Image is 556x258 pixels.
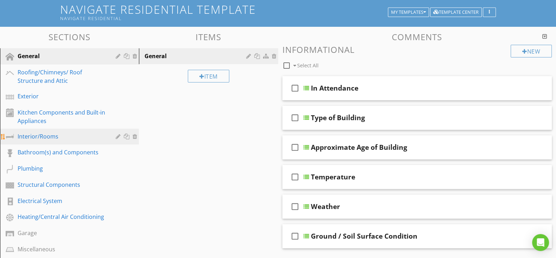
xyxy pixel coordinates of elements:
h3: Informational [282,45,552,54]
div: Miscellaneous [18,245,106,253]
span: Select All [297,62,319,69]
h3: Comments [282,32,552,42]
div: Exterior [18,92,106,100]
i: check_box_outline_blank [289,80,301,97]
div: Structural Components [18,180,106,189]
h1: Navigate Residential Template [60,3,496,21]
i: check_box_outline_blank [289,228,301,245]
div: Heating/Central Air Conditioning [18,213,106,221]
div: Template Center [433,10,479,15]
div: Kitchen Components and Built-in Appliances [18,108,106,125]
div: Approximate Age of Building [311,143,407,152]
i: check_box_outline_blank [289,168,301,185]
div: New [511,45,552,57]
div: Plumbing [18,164,106,173]
i: check_box_outline_blank [289,139,301,156]
div: Temperature [311,173,355,181]
div: Item [188,70,229,82]
h3: Items [139,32,278,42]
a: Template Center [430,8,482,15]
div: General [18,52,106,60]
button: Template Center [430,7,482,17]
div: Bathroom(s) and Components [18,148,106,156]
div: Ground / Soil Surface Condition [311,232,417,240]
div: Garage [18,229,106,237]
i: check_box_outline_blank [289,198,301,215]
div: Open Intercom Messenger [532,234,549,251]
div: Roofing/Chimneys/ Roof Structure and Attic [18,68,106,85]
i: check_box_outline_blank [289,109,301,126]
div: Interior/Rooms [18,132,106,141]
div: General [145,52,248,60]
div: Navigate Residential [60,16,390,21]
div: My Templates [391,10,426,15]
div: In Attendance [311,84,358,92]
div: Type of Building [311,113,365,122]
button: My Templates [388,7,429,17]
div: Weather [311,202,340,211]
div: Electrical System [18,197,106,205]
